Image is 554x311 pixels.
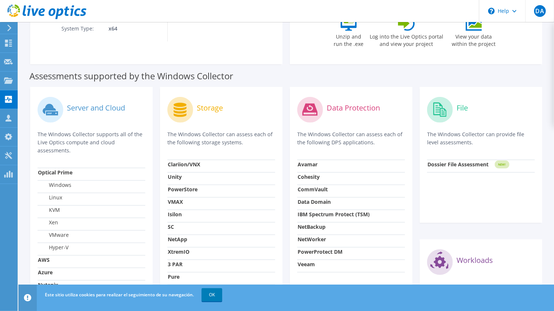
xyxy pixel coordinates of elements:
label: Xen [38,219,58,226]
strong: CommVault [298,186,328,193]
label: Server and Cloud [67,104,125,112]
label: Linux [38,194,62,201]
label: Data Protection [327,104,380,112]
strong: Clariion/VNX [168,161,200,168]
td: System Type: [61,24,103,33]
p: The Windows Collector can provide file level assessments. [427,130,535,147]
label: Workloads [457,257,493,264]
strong: Pure [168,273,180,280]
strong: SC [168,223,174,230]
label: View your data within the project [447,31,500,48]
strong: NetBackup [298,223,326,230]
strong: PowerProtect DM [298,248,342,255]
label: Log into the Live Optics portal and view your project [369,31,444,48]
label: Storage [197,104,223,112]
label: Windows [38,181,71,189]
strong: NetApp [168,236,187,243]
strong: IBM Spectrum Protect (TSM) [298,211,370,218]
strong: Veeam [298,261,315,268]
span: DA [534,5,546,17]
label: Hyper-V [38,244,68,251]
p: The Windows Collector can assess each of the following storage systems. [167,130,275,147]
strong: VMAX [168,198,183,205]
strong: Azure [38,269,53,276]
td: x64 [103,24,155,33]
strong: XtremIO [168,248,189,255]
p: The Windows Collector supports all of the Live Optics compute and cloud assessments. [38,130,145,155]
svg: \n [488,8,495,14]
label: KVM [38,206,60,214]
strong: Data Domain [298,198,331,205]
p: The Windows Collector can assess each of the following applications. [427,283,535,299]
label: Assessments supported by the Windows Collector [29,72,233,80]
strong: NetWorker [298,236,326,243]
strong: Unity [168,173,182,180]
strong: AWS [38,256,50,263]
p: The Windows Collector can assess each of the following DPS applications. [297,130,405,147]
strong: Optical Prime [38,169,72,176]
strong: PowerStore [168,186,198,193]
strong: Cohesity [298,173,320,180]
label: VMware [38,231,69,239]
strong: Dossier File Assessment [427,161,489,168]
label: Unzip and run the .exe [332,31,366,48]
strong: Isilon [168,211,182,218]
span: Este sitio utiliza cookies para realizar el seguimiento de su navegación. [45,292,194,298]
strong: Nutanix [38,281,58,288]
tspan: NEW! [498,163,506,167]
label: File [457,104,468,112]
strong: 3 PAR [168,261,182,268]
strong: Avamar [298,161,317,168]
a: OK [202,288,222,301]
